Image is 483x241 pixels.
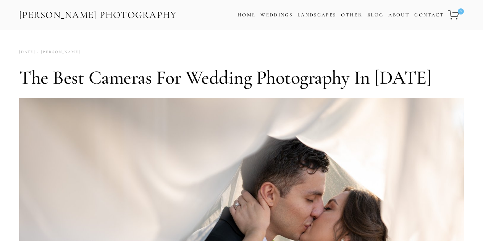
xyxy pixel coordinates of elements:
a: Blog [367,10,383,21]
span: 0 [458,8,464,15]
time: [DATE] [19,47,36,57]
a: Home [237,10,255,21]
h1: The Best Cameras for Wedding Photography in [DATE] [19,66,464,89]
a: [PERSON_NAME] [36,47,81,57]
a: 0 items in cart [447,6,465,24]
a: Contact [414,10,444,21]
a: Other [341,12,362,18]
a: [PERSON_NAME] Photography [18,6,178,24]
a: About [388,10,409,21]
a: Weddings [260,12,292,18]
a: Landscapes [297,12,336,18]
